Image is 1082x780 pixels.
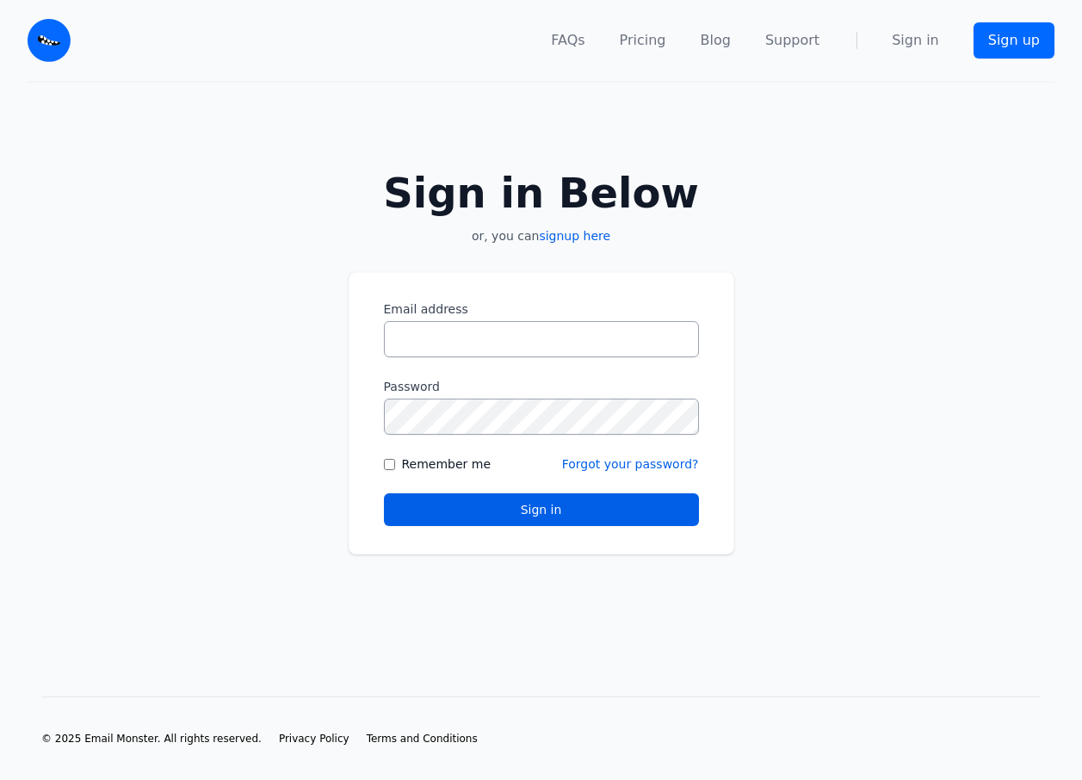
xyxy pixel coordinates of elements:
img: Email Monster [28,19,71,62]
a: Sign in [892,30,939,51]
label: Remember me [402,455,492,473]
a: FAQs [551,30,584,51]
a: Support [765,30,819,51]
h2: Sign in Below [349,172,734,214]
a: Terms and Conditions [367,732,478,746]
a: Pricing [620,30,666,51]
a: Privacy Policy [279,732,349,746]
p: or, you can [349,227,734,245]
a: signup here [539,229,610,243]
li: © 2025 Email Monster. All rights reserved. [41,732,262,746]
label: Password [384,378,699,395]
a: Sign up [974,22,1054,59]
a: Blog [701,30,731,51]
button: Sign in [384,493,699,526]
a: Forgot your password? [562,457,699,471]
label: Email address [384,300,699,318]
